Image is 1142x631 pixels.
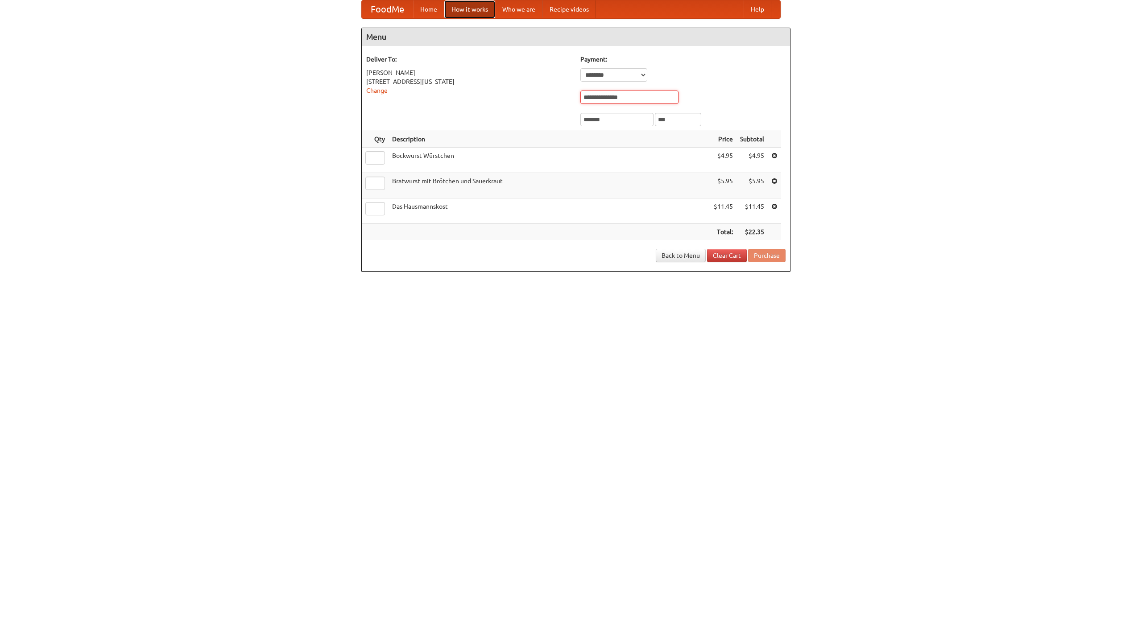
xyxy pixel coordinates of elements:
[737,131,768,148] th: Subtotal
[362,131,389,148] th: Qty
[366,68,571,77] div: [PERSON_NAME]
[362,28,790,46] h4: Menu
[366,87,388,94] a: Change
[737,148,768,173] td: $4.95
[580,55,786,64] h5: Payment:
[707,249,747,262] a: Clear Cart
[710,173,737,198] td: $5.95
[744,0,771,18] a: Help
[366,77,571,86] div: [STREET_ADDRESS][US_STATE]
[737,173,768,198] td: $5.95
[710,148,737,173] td: $4.95
[656,249,706,262] a: Back to Menu
[710,131,737,148] th: Price
[389,173,710,198] td: Bratwurst mit Brötchen und Sauerkraut
[362,0,413,18] a: FoodMe
[748,249,786,262] button: Purchase
[710,198,737,224] td: $11.45
[710,224,737,240] th: Total:
[444,0,495,18] a: How it works
[389,148,710,173] td: Bockwurst Würstchen
[389,131,710,148] th: Description
[495,0,542,18] a: Who we are
[737,198,768,224] td: $11.45
[737,224,768,240] th: $22.35
[389,198,710,224] td: Das Hausmannskost
[366,55,571,64] h5: Deliver To:
[542,0,596,18] a: Recipe videos
[413,0,444,18] a: Home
